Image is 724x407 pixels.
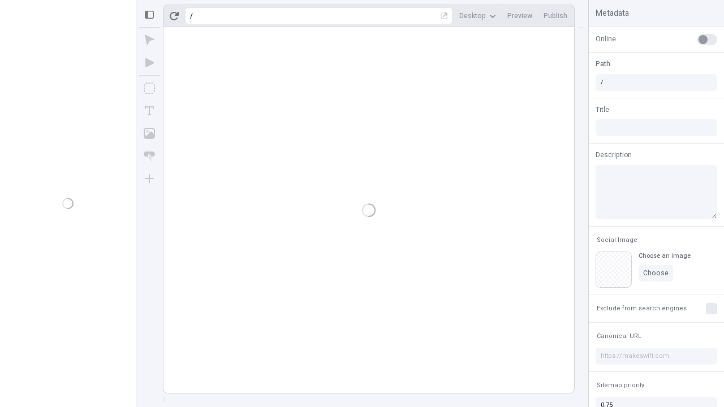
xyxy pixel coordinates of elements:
span: Exclude from search engines [597,304,687,313]
span: Canonical URL [597,332,641,340]
span: Description [596,150,632,160]
span: Publish [544,11,567,20]
span: Desktop [459,11,486,20]
span: Online [596,34,616,44]
button: Choose [639,265,673,282]
div: / [190,11,193,20]
span: Sitemap priority [597,381,644,389]
button: Publish [539,7,572,24]
span: Social Image [597,236,637,244]
button: Desktop [455,7,501,24]
span: Path [596,59,610,69]
button: Canonical URL [594,330,644,343]
button: Text [139,101,160,121]
button: Image [139,123,160,144]
div: Choose an image [639,252,691,260]
span: Preview [507,11,532,20]
button: Exclude from search engines [594,302,689,315]
input: https://makeswift.com [596,348,717,365]
span: Title [596,105,609,115]
span: Choose [643,269,669,278]
button: Button [139,146,160,166]
button: Social Image [594,233,640,247]
button: Box [139,78,160,98]
button: Sitemap priority [594,379,647,392]
button: Preview [503,7,537,24]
